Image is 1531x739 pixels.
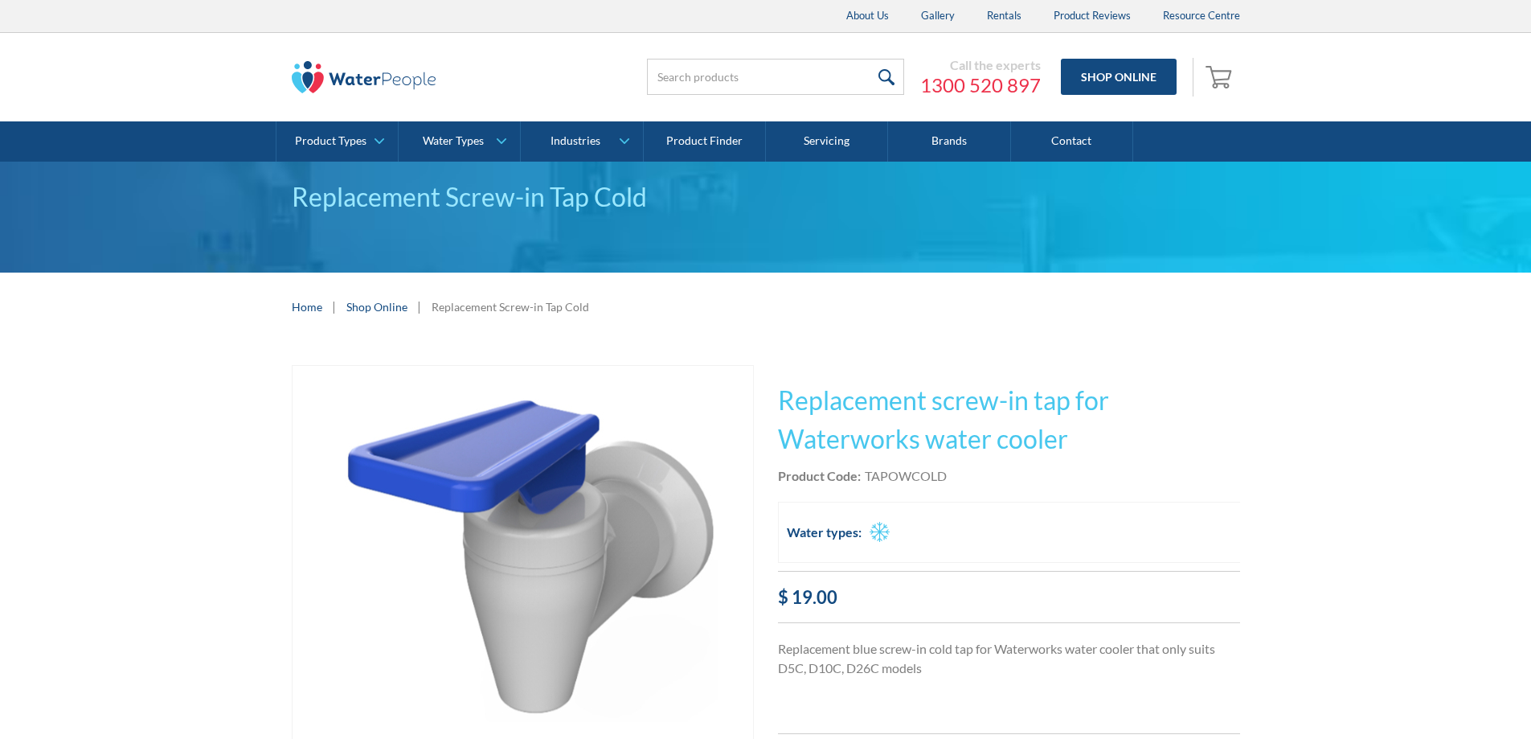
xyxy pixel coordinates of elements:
[521,121,642,162] a: Industries
[1206,64,1236,89] img: shopping cart
[778,584,1240,610] div: $ 19.00
[399,121,520,162] a: Water Types
[1061,59,1177,95] a: Shop Online
[766,121,888,162] a: Servicing
[778,690,1240,709] p: ‍
[551,134,600,148] div: Industries
[432,298,589,315] div: Replacement Screw-in Tap Cold
[292,298,322,315] a: Home
[330,297,338,316] div: |
[888,121,1010,162] a: Brands
[415,297,424,316] div: |
[423,134,484,148] div: Water Types
[865,466,947,486] div: TAPOWCOLD
[778,468,861,483] strong: Product Code:
[920,57,1041,73] div: Call the experts
[778,381,1240,458] h1: Replacement screw-in tap for Waterworks water cooler
[292,61,436,93] img: The Water People
[644,121,766,162] a: Product Finder
[787,523,862,542] h2: Water types:
[295,134,366,148] div: Product Types
[276,121,398,162] a: Product Types
[647,59,904,95] input: Search products
[920,73,1041,97] a: 1300 520 897
[292,178,1240,216] div: Replacement Screw-in Tap Cold
[346,298,407,315] a: Shop Online
[1011,121,1133,162] a: Contact
[778,639,1240,678] p: Replacement blue screw-in cold tap for Waterworks water cooler that only suits D5C, D10C, D26C mo...
[1201,58,1240,96] a: Open cart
